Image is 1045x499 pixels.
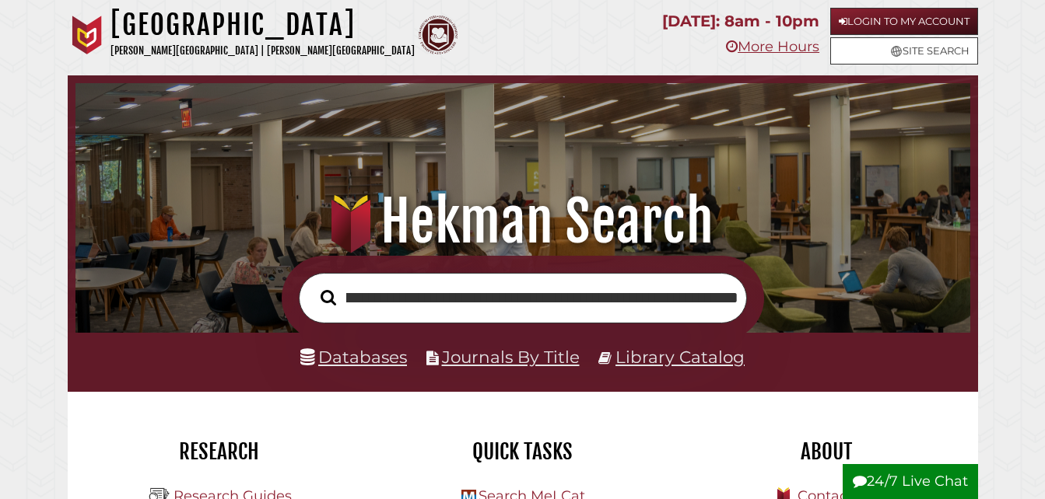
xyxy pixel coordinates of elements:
[726,38,819,55] a: More Hours
[615,347,745,367] a: Library Catalog
[321,289,336,305] i: Search
[662,8,819,35] p: [DATE]: 8am - 10pm
[419,16,458,54] img: Calvin Theological Seminary
[686,438,966,465] h2: About
[383,438,663,465] h2: Quick Tasks
[830,8,978,35] a: Login to My Account
[110,8,415,42] h1: [GEOGRAPHIC_DATA]
[110,42,415,60] p: [PERSON_NAME][GEOGRAPHIC_DATA] | [PERSON_NAME][GEOGRAPHIC_DATA]
[830,37,978,65] a: Site Search
[442,347,580,367] a: Journals By Title
[313,285,344,309] button: Search
[79,438,359,465] h2: Research
[91,187,955,256] h1: Hekman Search
[68,16,107,54] img: Calvin University
[300,347,407,367] a: Databases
